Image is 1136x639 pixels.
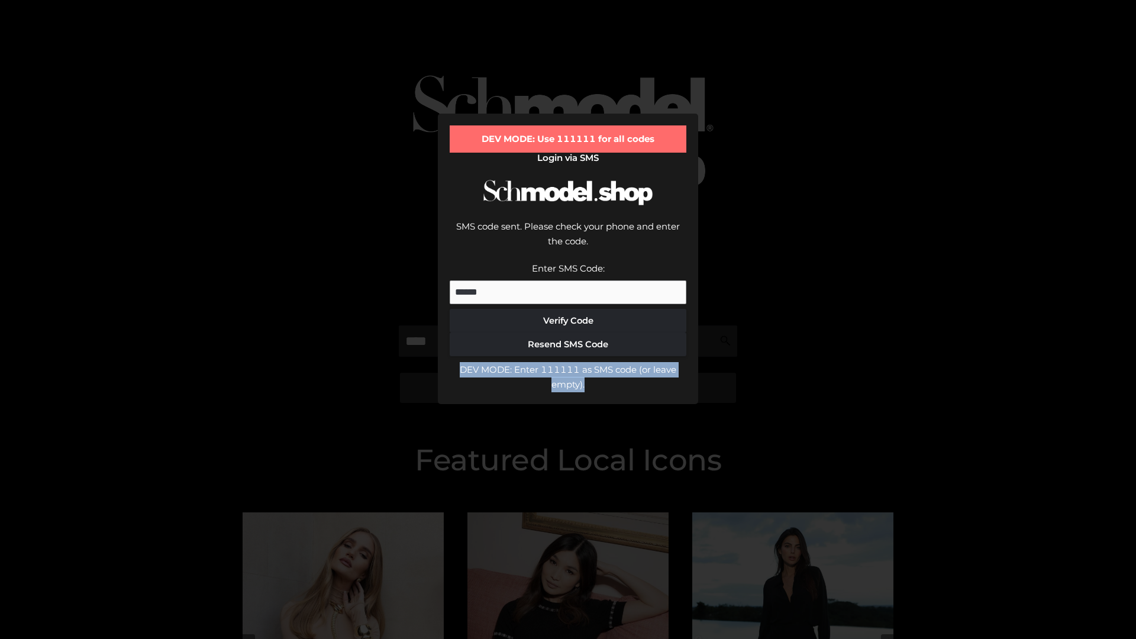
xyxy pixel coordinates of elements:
button: Verify Code [450,309,686,333]
h2: Login via SMS [450,153,686,163]
img: Schmodel Logo [479,169,657,216]
label: Enter SMS Code: [532,263,605,274]
div: SMS code sent. Please check your phone and enter the code. [450,219,686,261]
button: Resend SMS Code [450,333,686,356]
div: DEV MODE: Enter 111111 as SMS code (or leave empty). [450,362,686,392]
div: DEV MODE: Use 111111 for all codes [450,125,686,153]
